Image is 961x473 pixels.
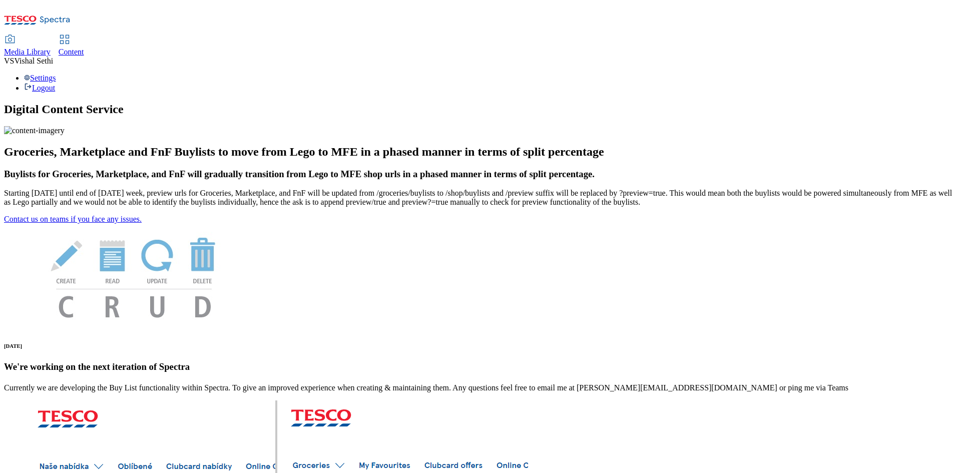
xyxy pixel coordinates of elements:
[4,189,957,207] p: Starting [DATE] until end of [DATE] week, preview urls for Groceries, Marketplace, and FnF will b...
[4,343,957,349] h6: [DATE]
[59,48,84,56] span: Content
[4,103,957,116] h1: Digital Content Service
[24,84,55,92] a: Logout
[24,74,56,82] a: Settings
[4,57,14,65] span: VS
[4,145,957,159] h2: Groceries, Marketplace and FnF Buylists to move from Lego to MFE in a phased manner in terms of s...
[59,36,84,57] a: Content
[4,224,264,328] img: News Image
[4,126,65,135] img: content-imagery
[4,48,51,56] span: Media Library
[14,57,53,65] span: Vishal Sethi
[4,169,957,180] h3: Buylists for Groceries, Marketplace, and FnF will gradually transition from Lego to MFE shop urls...
[4,215,142,223] a: Contact us on teams if you face any issues.
[4,36,51,57] a: Media Library
[4,361,957,372] h3: We're working on the next iteration of Spectra
[4,383,957,392] p: Currently we are developing the Buy List functionality within Spectra. To give an improved experi...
